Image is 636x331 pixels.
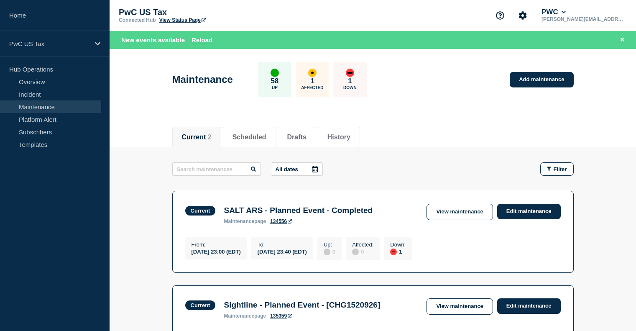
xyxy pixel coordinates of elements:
[343,85,357,90] p: Down
[352,248,373,255] div: 0
[287,133,307,141] button: Drafts
[308,69,317,77] div: affected
[271,77,278,85] p: 58
[324,241,335,248] p: Up :
[224,206,373,215] h3: SALT ARS - Planned Event - Completed
[390,241,406,248] p: Down :
[301,85,323,90] p: Affected
[119,8,286,17] p: PwC US Tax
[224,313,266,319] p: page
[348,77,352,85] p: 1
[271,162,323,176] button: All dates
[270,313,292,319] a: 135359
[497,204,561,219] a: Edit maintenance
[172,74,233,85] h1: Maintenance
[224,218,266,224] p: page
[554,166,567,172] span: Filter
[540,8,567,16] button: PWC
[121,36,185,44] span: New events available
[270,218,292,224] a: 134556
[192,241,241,248] p: From :
[390,248,406,255] div: 1
[324,249,330,255] div: disabled
[258,248,307,255] div: [DATE] 23:40 (EDT)
[540,162,574,176] button: Filter
[172,162,261,176] input: Search maintenances
[427,298,493,315] a: View maintenance
[191,302,210,308] div: Current
[327,133,350,141] button: History
[346,69,354,77] div: down
[9,40,89,47] p: PwC US Tax
[510,72,573,87] a: Add maintenance
[276,166,298,172] p: All dates
[352,249,359,255] div: disabled
[192,248,241,255] div: [DATE] 23:00 (EDT)
[192,36,212,44] button: Reload
[208,133,212,141] span: 2
[224,300,380,310] h3: Sightline - Planned Event - [CHG1520926]
[390,249,397,255] div: down
[352,241,373,248] p: Affected :
[224,218,254,224] span: maintenance
[224,313,254,319] span: maintenance
[271,69,279,77] div: up
[182,133,212,141] button: Current 2
[427,204,493,220] a: View maintenance
[310,77,314,85] p: 1
[497,298,561,314] a: Edit maintenance
[232,133,266,141] button: Scheduled
[119,17,156,23] p: Connected Hub
[159,17,206,23] a: View Status Page
[514,7,531,24] button: Account settings
[540,16,627,22] p: [PERSON_NAME][EMAIL_ADDRESS][DOMAIN_NAME]
[191,208,210,214] div: Current
[324,248,335,255] div: 0
[491,7,509,24] button: Support
[272,85,278,90] p: Up
[258,241,307,248] p: To :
